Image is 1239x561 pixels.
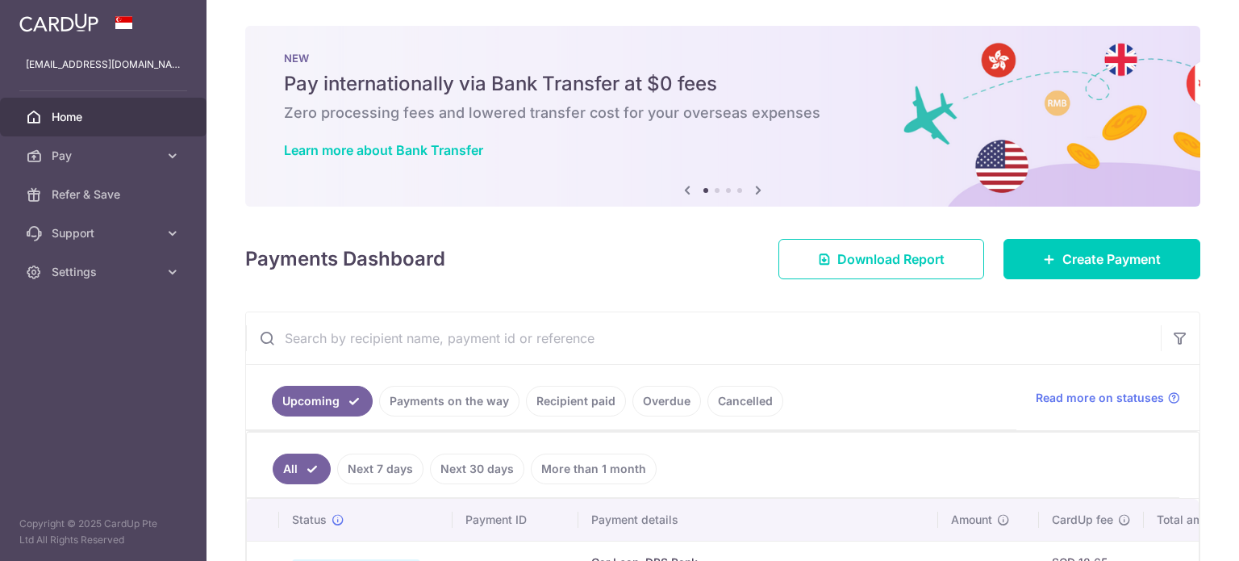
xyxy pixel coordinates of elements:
span: Create Payment [1062,249,1161,269]
a: Recipient paid [526,386,626,417]
a: Overdue [632,386,701,417]
a: Next 7 days [337,454,423,484]
th: Payment details [578,499,938,541]
span: Download Report [837,249,945,269]
span: Read more on statuses [1036,390,1164,406]
a: Learn more about Bank Transfer [284,142,483,158]
a: Next 30 days [430,454,524,484]
h4: Payments Dashboard [245,245,445,274]
a: All [273,454,331,484]
span: Settings [52,264,158,280]
p: NEW [284,52,1162,65]
a: Upcoming [272,386,373,417]
span: Support [52,225,158,241]
h6: Zero processing fees and lowered transfer cost for your overseas expenses [284,103,1162,123]
span: Amount [951,512,992,528]
span: Status [292,512,327,528]
img: CardUp [19,13,98,32]
a: More than 1 month [531,454,657,484]
a: Create Payment [1003,239,1200,279]
span: Total amt. [1157,512,1210,528]
th: Payment ID [453,499,578,541]
span: Home [52,109,158,125]
span: Refer & Save [52,186,158,203]
input: Search by recipient name, payment id or reference [246,312,1161,364]
a: Payments on the way [379,386,519,417]
h5: Pay internationally via Bank Transfer at $0 fees [284,71,1162,97]
a: Read more on statuses [1036,390,1180,406]
img: Bank transfer banner [245,26,1200,207]
span: Pay [52,148,158,164]
a: Download Report [778,239,984,279]
a: Cancelled [707,386,783,417]
p: [EMAIL_ADDRESS][DOMAIN_NAME] [26,57,181,73]
span: CardUp fee [1052,512,1113,528]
